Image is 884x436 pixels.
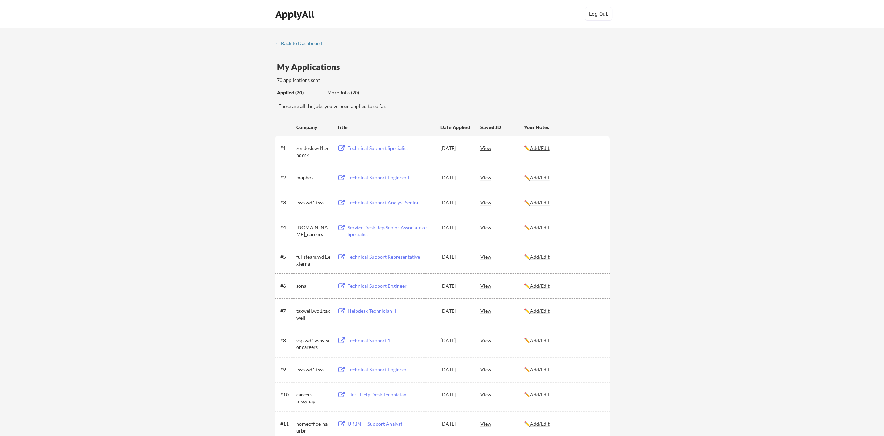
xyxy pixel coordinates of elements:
div: mapbox [296,174,331,181]
div: URBN IT Support Analyst [348,420,434,427]
div: [DATE] [440,337,471,344]
div: View [480,334,524,346]
div: #9 [280,366,294,373]
div: Applied (70) [277,89,322,96]
u: Add/Edit [530,254,550,260]
div: #5 [280,253,294,260]
div: #7 [280,308,294,315]
div: ✏️ [524,283,603,290]
a: ← Back to Dashboard [275,41,327,48]
div: Technical Support Engineer II [348,174,434,181]
div: [DATE] [440,199,471,206]
div: vsp.wd1.vspvisioncareers [296,337,331,351]
div: Helpdesk Technician II [348,308,434,315]
u: Add/Edit [530,145,550,151]
div: tsys.wd1.tsys [296,366,331,373]
div: These are all the jobs you've been applied to so far. [277,89,322,97]
div: ✏️ [524,308,603,315]
div: ✏️ [524,174,603,181]
div: ✏️ [524,366,603,373]
div: Technical Support Engineer [348,366,434,373]
div: fullsteam.wd1.external [296,253,331,267]
div: tsys.wd1.tsys [296,199,331,206]
div: View [480,221,524,234]
div: #3 [280,199,294,206]
div: [DATE] [440,420,471,427]
div: ✏️ [524,145,603,152]
div: Your Notes [524,124,603,131]
div: [DATE] [440,391,471,398]
div: zendesk.wd1.zendesk [296,145,331,158]
div: ✏️ [524,391,603,398]
div: taxwell.wd1.taxwell [296,308,331,321]
div: Technical Support Specialist [348,145,434,152]
div: ✏️ [524,420,603,427]
div: #10 [280,391,294,398]
div: Date Applied [440,124,471,131]
button: Log Out [585,7,612,21]
div: [DATE] [440,145,471,152]
div: Service Desk Rep Senior Associate or Specialist [348,224,434,238]
div: View [480,250,524,263]
div: homeoffice-na-urbn [296,420,331,434]
div: [DATE] [440,283,471,290]
div: [DATE] [440,308,471,315]
div: Tier I Help Desk Technician [348,391,434,398]
u: Add/Edit [530,392,550,397]
div: Technical Support Engineer [348,283,434,290]
div: Saved JD [480,121,524,133]
div: 70 applications sent [277,77,411,84]
div: View [480,417,524,430]
u: Add/Edit [530,337,550,343]
div: ✏️ [524,224,603,231]
div: View [480,196,524,209]
u: Add/Edit [530,200,550,206]
div: My Applications [277,63,346,71]
div: Technical Support Analyst Senior [348,199,434,206]
u: Add/Edit [530,367,550,372]
div: #2 [280,174,294,181]
u: Add/Edit [530,308,550,314]
div: [DOMAIN_NAME]_careers [296,224,331,238]
div: [DATE] [440,224,471,231]
div: Company [296,124,331,131]
div: Technical Support 1 [348,337,434,344]
div: View [480,279,524,292]
div: View [480,171,524,184]
u: Add/Edit [530,421,550,427]
div: View [480,388,524,401]
u: Add/Edit [530,225,550,230]
div: ApplyAll [275,8,316,20]
div: ✏️ [524,253,603,260]
div: [DATE] [440,253,471,260]
div: ← Back to Dashboard [275,41,327,46]
div: [DATE] [440,174,471,181]
div: View [480,363,524,376]
div: [DATE] [440,366,471,373]
div: Technical Support Representative [348,253,434,260]
div: #8 [280,337,294,344]
div: careers-teksynap [296,391,331,405]
div: #11 [280,420,294,427]
div: More Jobs (20) [327,89,378,96]
div: #6 [280,283,294,290]
u: Add/Edit [530,175,550,181]
div: View [480,304,524,317]
div: View [480,142,524,154]
div: Title [337,124,434,131]
div: ✏️ [524,199,603,206]
div: sona [296,283,331,290]
div: #1 [280,145,294,152]
u: Add/Edit [530,283,550,289]
div: #4 [280,224,294,231]
div: These are all the jobs you've been applied to so far. [279,103,610,110]
div: These are job applications we think you'd be a good fit for, but couldn't apply you to automatica... [327,89,378,97]
div: ✏️ [524,337,603,344]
